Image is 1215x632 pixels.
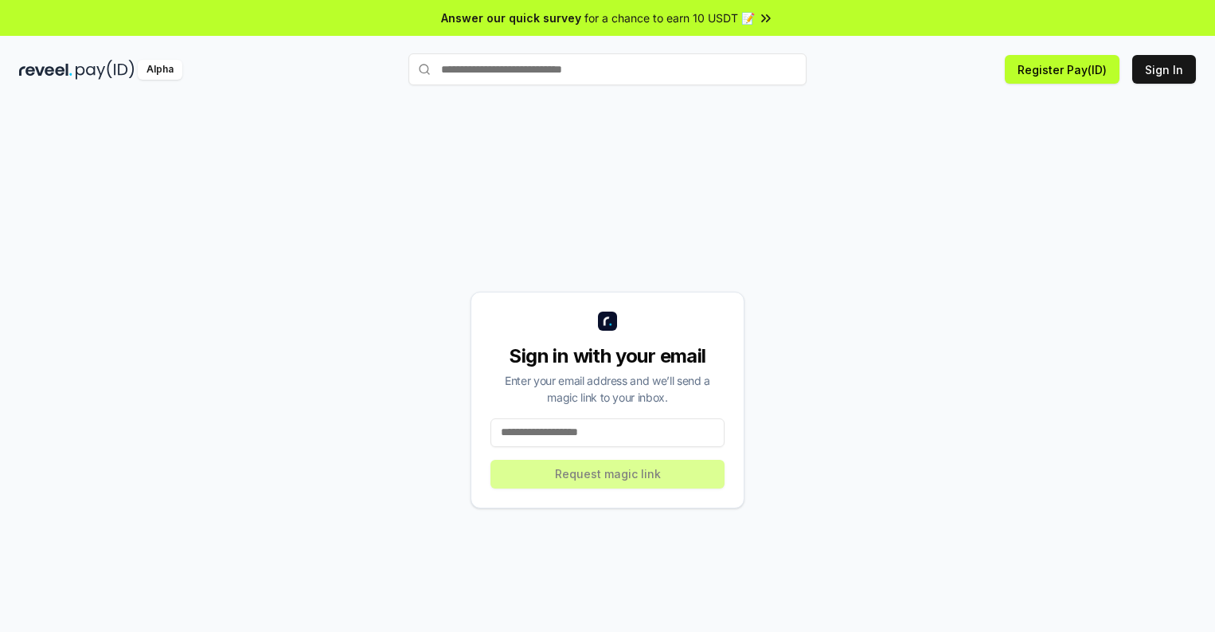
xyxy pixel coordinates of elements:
button: Sign In [1132,55,1196,84]
img: reveel_dark [19,60,72,80]
button: Register Pay(ID) [1005,55,1119,84]
img: logo_small [598,312,617,331]
div: Alpha [138,60,182,80]
span: for a chance to earn 10 USDT 📝 [584,10,755,26]
div: Sign in with your email [490,343,725,369]
img: pay_id [76,60,135,80]
div: Enter your email address and we’ll send a magic link to your inbox. [490,372,725,406]
span: Answer our quick survey [441,10,581,26]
